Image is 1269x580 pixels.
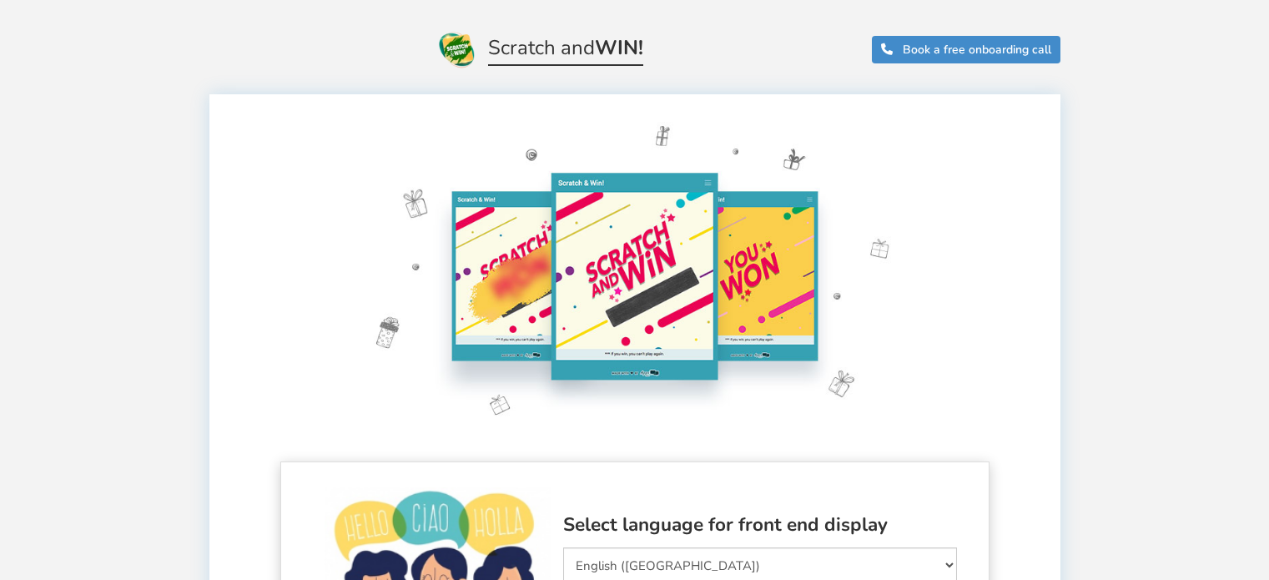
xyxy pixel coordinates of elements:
img: Scratch and Win [325,111,945,441]
h3: Select language for front end display [563,515,957,536]
span: Scratch and [488,37,643,66]
strong: WIN! [595,34,643,61]
span: Book a free onboarding call [903,42,1051,58]
img: Scratch and Win [437,29,477,69]
a: Book a free onboarding call [872,36,1060,63]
